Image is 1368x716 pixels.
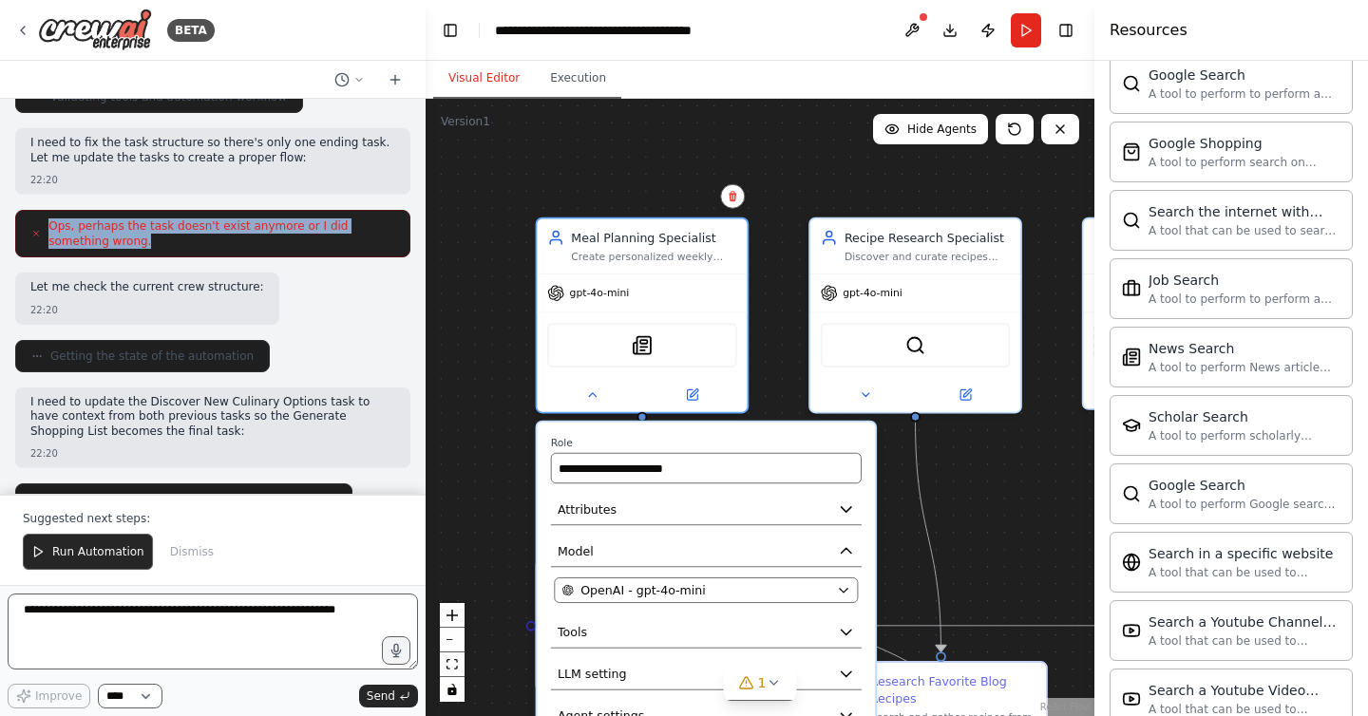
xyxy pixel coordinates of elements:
button: Start a new chat [380,68,410,91]
img: SerpApiGoogleShoppingTool [1122,142,1141,161]
button: LLM setting [551,658,862,689]
span: gpt-4o-mini [570,287,630,300]
button: Hide Agents [873,114,988,144]
button: Dismiss [161,534,223,570]
div: A tool to perform search on Google shopping with a search_query. [1149,155,1340,170]
img: YoutubeChannelSearchTool [1122,621,1141,640]
button: Visual Editor [433,59,535,99]
button: Delete node [720,184,745,209]
img: YoutubeVideoSearchTool [1122,689,1141,708]
div: Google Search [1149,476,1340,495]
span: Dismiss [170,544,214,559]
img: SerpApiGoogleSearchTool [1122,74,1141,93]
button: Attributes [551,494,862,525]
div: Google Shopping [1149,134,1340,153]
div: BETA [167,19,215,42]
img: WebsiteSearchTool [1122,553,1141,572]
button: Improve [8,684,90,708]
button: OpenAI - gpt-4o-mini [554,577,858,603]
button: 1 [724,666,797,701]
div: Search in a specific website [1149,544,1340,563]
div: News Search [1149,339,1340,358]
button: Switch to previous chat [327,68,372,91]
div: Recipe Research SpecialistDiscover and curate recipes from {favorite_food_blogs} and trusted culi... [808,217,1022,414]
button: Open in side panel [644,385,741,405]
div: A tool that can be used to semantic search a query from a specific URL content. [1149,565,1340,580]
div: Recipe Research Specialist [845,229,1010,246]
button: Hide right sidebar [1053,17,1079,44]
img: SerplyWebSearchTool [1122,484,1141,503]
div: Version 1 [441,114,490,129]
img: SerperDevTool [1122,211,1141,230]
img: SerplyNewsSearchTool [632,335,653,356]
img: SerplyNewsSearchTool [1122,348,1141,367]
button: Click to speak your automation idea [382,636,410,665]
button: Open in side panel [917,385,1014,405]
div: Meal Planning SpecialistCreate personalized weekly meal plans based on {dietary_preferences}, {cu... [536,217,750,414]
div: 22:20 [30,446,395,461]
button: Send [359,685,418,707]
div: Job Search [1149,271,1340,290]
div: Create personalized weekly meal plans based on {dietary_preferences}, {cuisine_types}, and {numbe... [571,250,736,263]
span: Attributes [558,500,617,518]
span: LLM setting [558,666,627,683]
div: A tool to perform scholarly literature search with a search_query. [1149,428,1340,443]
nav: breadcrumb [495,21,709,40]
span: Tools [558,624,587,641]
span: Ops, perhaps the task doesn't exist anymore or I did something wrong. [48,218,394,249]
p: Suggested next steps: [23,511,403,526]
button: fit view [440,652,465,677]
span: gpt-4o-mini [843,287,902,300]
div: Search a Youtube Channels content [1149,612,1340,631]
button: Hide left sidebar [437,17,464,44]
button: zoom out [440,628,465,652]
div: Search a Youtube Video content [1149,681,1340,700]
g: Edge from 9fdce0f7-9123-4602-8a16-11836d4bcfc6 to 0d9a3fe4-4858-44a7-865a-0c7a75b06e71 [907,422,950,651]
span: Run Automation [52,544,144,559]
div: A tool to perform Google search with a search_query. [1149,497,1340,512]
div: A tool that can be used to semantic search a query from a Youtube Channels content. [1149,633,1340,649]
div: Scholar Search [1149,407,1340,426]
h4: Resources [1110,19,1187,42]
span: Improve [35,688,82,704]
button: Execution [535,59,621,99]
span: 1 [758,673,767,692]
div: Research Favorite Blog Recipes [870,673,1035,707]
label: Role [551,436,862,449]
button: Tools [551,616,862,648]
div: Search the internet with Serper [1149,202,1340,221]
a: React Flow attribution [1040,702,1092,712]
span: Send [367,688,395,704]
div: Discover and curate recipes from {favorite_food_blogs} and trusted culinary sources that match th... [845,250,1010,263]
div: 22:20 [30,173,395,187]
button: Run Automation [23,534,153,570]
span: OpenAI - gpt-4o-mini [580,582,706,599]
span: Hide Agents [907,122,977,137]
div: A tool to perform to perform a Google search with a search_query. [1149,86,1340,102]
button: zoom in [440,603,465,628]
button: Model [551,536,862,567]
span: Model [558,542,594,559]
div: A tool to perform to perform a job search in the [GEOGRAPHIC_DATA] with a search_query. [1149,292,1340,307]
div: A tool to perform News article search with a search_query. [1149,360,1340,375]
div: 22:20 [30,303,264,317]
img: SerperDevTool [905,335,926,356]
img: SerplyScholarSearchTool [1122,416,1141,435]
span: Getting the state of the automation [50,349,254,364]
p: I need to update the Discover New Culinary Options task to have context from both previous tasks ... [30,395,395,440]
div: React Flow controls [440,603,465,702]
p: I need to fix the task structure so there's only one ending task. Let me update the tasks to crea... [30,136,395,165]
div: Meal Planning Specialist [571,229,736,246]
div: A tool that can be used to search the internet with a search_query. Supports different search typ... [1149,223,1340,238]
div: Google Search [1149,66,1340,85]
button: toggle interactivity [440,677,465,702]
img: Logo [38,9,152,51]
p: Let me check the current crew structure: [30,280,264,295]
img: SerplyJobSearchTool [1122,279,1141,298]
